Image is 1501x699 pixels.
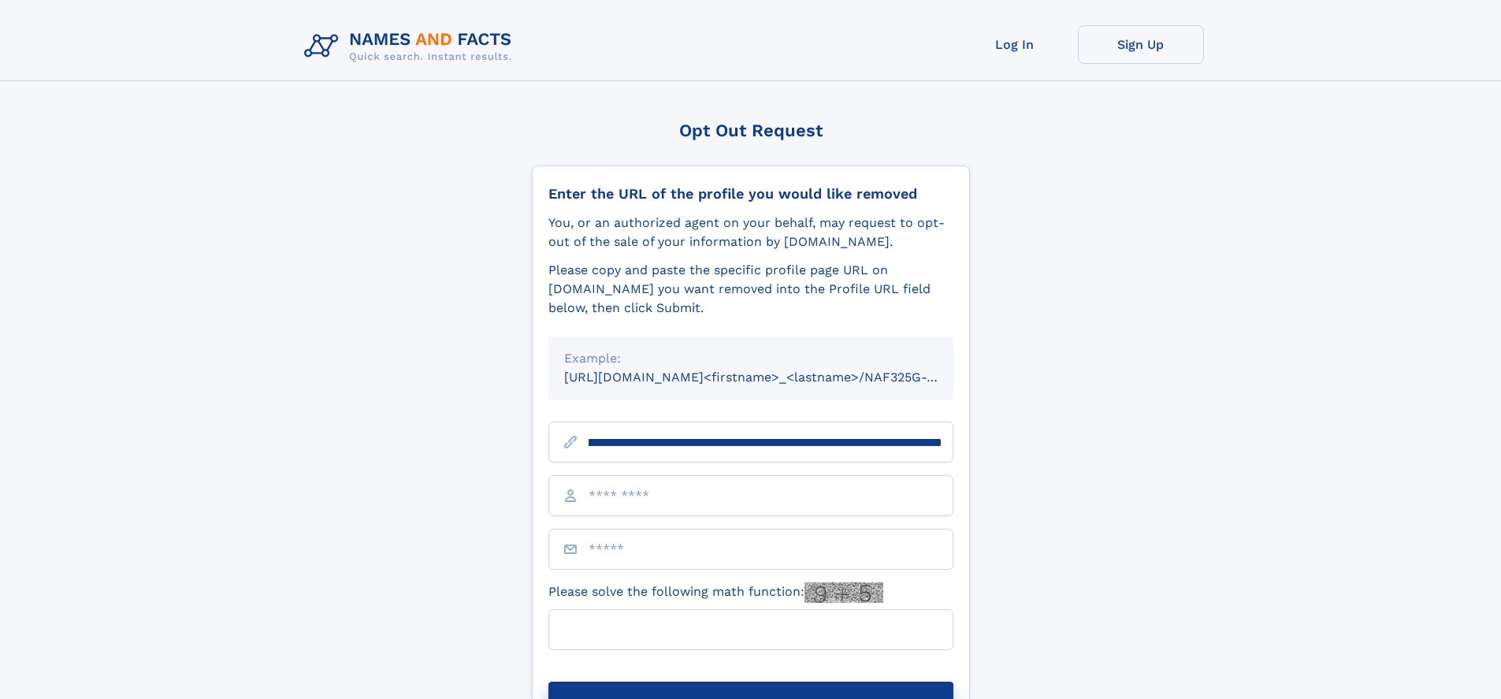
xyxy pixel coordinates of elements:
[1078,25,1204,64] a: Sign Up
[548,582,883,603] label: Please solve the following math function:
[548,214,953,251] div: You, or an authorized agent on your behalf, may request to opt-out of the sale of your informatio...
[548,261,953,318] div: Please copy and paste the specific profile page URL on [DOMAIN_NAME] you want removed into the Pr...
[548,185,953,203] div: Enter the URL of the profile you would like removed
[564,349,938,368] div: Example:
[952,25,1078,64] a: Log In
[532,121,970,140] div: Opt Out Request
[298,25,525,68] img: Logo Names and Facts
[564,370,983,385] small: [URL][DOMAIN_NAME]<firstname>_<lastname>/NAF325G-xxxxxxxx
